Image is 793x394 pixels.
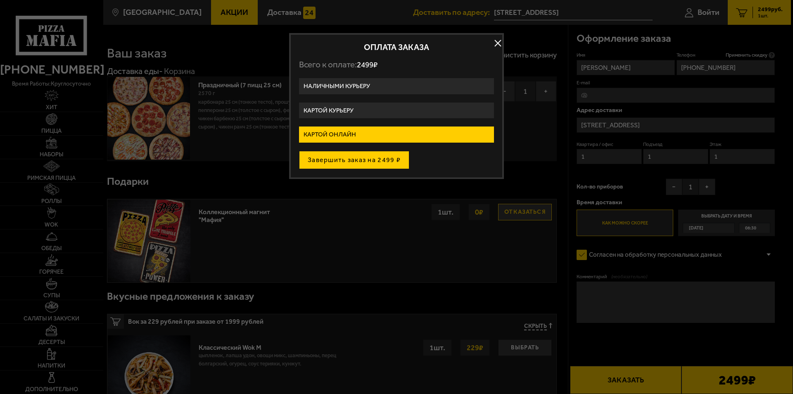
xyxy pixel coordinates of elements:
button: Завершить заказ на 2499 ₽ [299,151,409,169]
label: Картой курьеру [299,103,494,119]
span: 2499 ₽ [357,60,378,69]
label: Картой онлайн [299,127,494,143]
p: Всего к оплате: [299,60,494,70]
label: Наличными курьеру [299,78,494,94]
h2: Оплата заказа [299,43,494,51]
